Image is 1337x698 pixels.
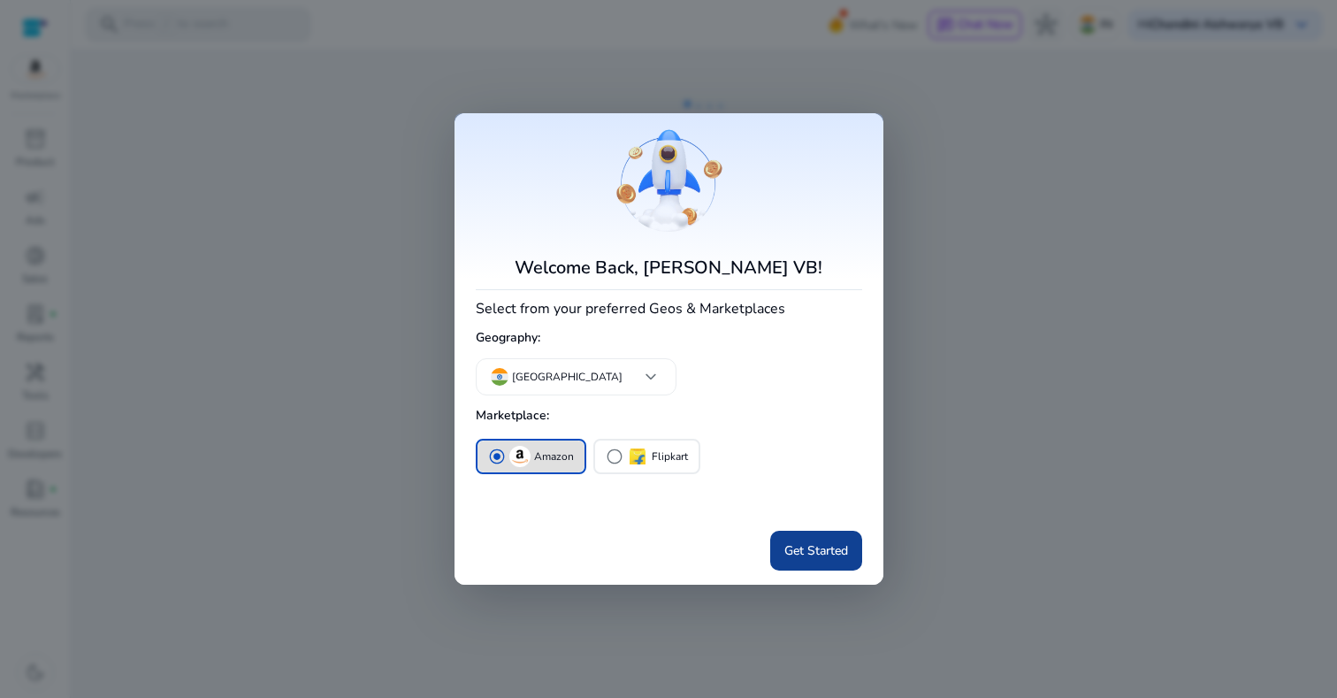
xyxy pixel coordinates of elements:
[509,446,531,467] img: amazon.svg
[488,448,506,465] span: radio_button_checked
[534,448,574,466] p: Amazon
[640,366,661,387] span: keyboard_arrow_down
[652,448,688,466] p: Flipkart
[476,324,862,353] h5: Geography:
[606,448,623,465] span: radio_button_unchecked
[770,531,862,571] button: Get Started
[784,541,848,560] span: Get Started
[491,368,508,386] img: in.svg
[512,369,623,385] p: [GEOGRAPHIC_DATA]
[476,402,862,431] h5: Marketplace:
[627,446,648,467] img: flipkart.svg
